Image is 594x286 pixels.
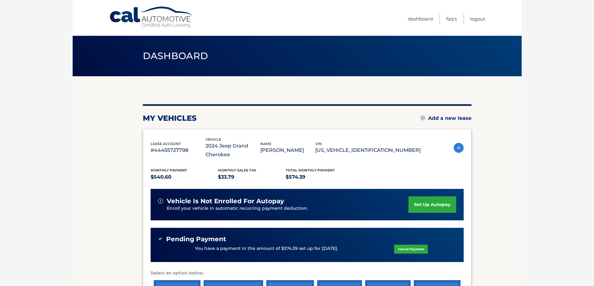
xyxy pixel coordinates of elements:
[315,146,421,155] p: [US_VEHICLE_IDENTIFICATION_NUMBER]
[167,205,409,212] p: Enroll your vehicle in automatic recurring payment deduction.
[167,197,284,205] span: vehicle is not enrolled for autopay
[151,168,187,172] span: Monthly Payment
[151,146,205,155] p: #44455727798
[205,137,221,142] span: vehicle
[109,6,193,28] a: Cal Automotive
[446,14,457,24] a: FAQ's
[151,270,464,277] p: Select an option below:
[195,245,338,252] p: You have a payment in the amount of $574.39 set up for [DATE].
[470,14,485,24] a: Logout
[286,168,335,172] span: Total Monthly Payment
[454,143,464,153] img: accordion-active.svg
[143,50,208,62] span: Dashboard
[158,199,163,204] img: alert-white.svg
[286,173,353,181] p: $574.39
[158,237,162,241] img: check-green.svg
[218,173,286,181] p: $33.79
[218,168,256,172] span: Monthly sales Tax
[143,114,197,123] h2: my vehicles
[166,235,226,243] span: Pending Payment
[394,245,428,254] a: Cancel Payment
[260,146,315,155] p: [PERSON_NAME]
[260,142,271,146] span: name
[421,115,471,121] a: Add a new lease
[408,196,456,213] a: set up autopay
[408,14,433,24] a: Dashboard
[151,142,181,146] span: lease account
[205,142,260,159] p: 2024 Jeep Grand Cherokee
[315,142,322,146] span: vin
[151,173,218,181] p: $540.60
[421,116,425,120] img: add.svg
